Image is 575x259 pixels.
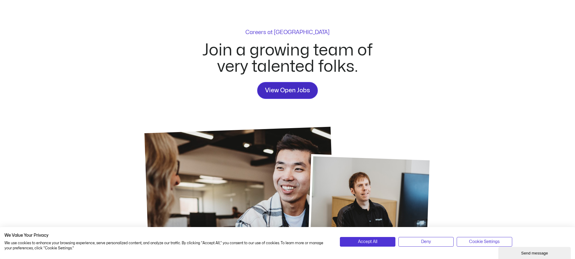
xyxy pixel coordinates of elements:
[308,154,432,258] img: Velsoft Careers
[5,233,331,238] h2: We Value Your Privacy
[340,237,395,247] button: Accept all cookies
[265,86,310,95] span: View Open Jobs
[257,82,318,99] a: View Open Jobs
[195,42,380,75] h2: Join a growing team of very talented folks.
[421,238,431,245] span: Deny
[5,241,331,251] p: We use cookies to enhance your browsing experience, serve personalized content, and analyze our t...
[398,237,454,247] button: Deny all cookies
[457,237,512,247] button: Adjust cookie preferences
[469,238,500,245] span: Cookie Settings
[498,246,572,259] iframe: chat widget
[358,238,377,245] span: Accept All
[245,30,330,35] p: Careers at [GEOGRAPHIC_DATA]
